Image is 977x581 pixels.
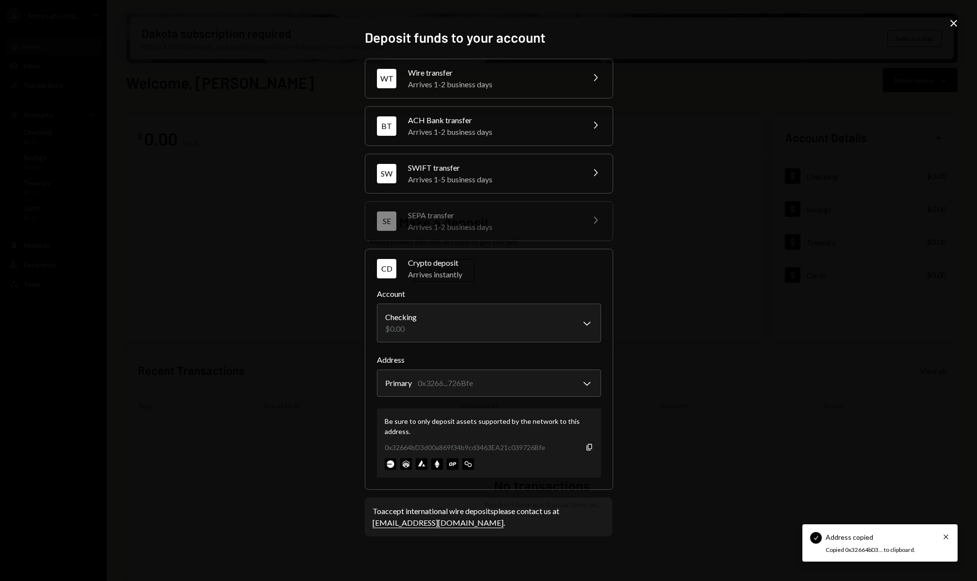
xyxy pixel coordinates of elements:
[377,304,601,342] button: Account
[385,442,545,452] div: 0x32664bD3d00a869f34b9cd3463EA21c039726Bfe
[408,126,578,138] div: Arrives 1-2 business days
[385,416,593,436] div: Be sure to only deposit assets supported by the network to this address.
[377,211,396,231] div: SE
[408,67,578,79] div: Wire transfer
[408,221,578,233] div: Arrives 1-2 business days
[416,458,427,470] img: avalanche-mainnet
[377,370,601,397] button: Address
[431,458,443,470] img: ethereum-mainnet
[447,458,458,470] img: optimism-mainnet
[377,116,396,136] div: BT
[377,354,601,366] label: Address
[408,114,578,126] div: ACH Bank transfer
[408,79,578,90] div: Arrives 1-2 business days
[377,69,396,88] div: WT
[462,458,474,470] img: polygon-mainnet
[373,505,604,529] div: To accept international wire deposits please contact us at .
[377,288,601,478] div: CDCrypto depositArrives instantly
[365,202,613,241] button: SESEPA transferArrives 1-2 business days
[377,288,601,300] label: Account
[377,259,396,278] div: CD
[826,532,873,542] div: Address copied
[418,377,473,389] div: 0x3266...726Bfe
[408,210,578,221] div: SEPA transfer
[365,28,612,47] h2: Deposit funds to your account
[365,107,613,145] button: BTACH Bank transferArrives 1-2 business days
[826,546,928,554] div: Copied 0x32664bD3... to clipboard.
[408,174,578,185] div: Arrives 1-5 business days
[365,154,613,193] button: SWSWIFT transferArrives 1-5 business days
[408,162,578,174] div: SWIFT transfer
[365,249,613,288] button: CDCrypto depositArrives instantly
[385,458,396,470] img: base-mainnet
[400,458,412,470] img: arbitrum-mainnet
[408,257,601,269] div: Crypto deposit
[365,59,613,98] button: WTWire transferArrives 1-2 business days
[373,518,504,528] a: [EMAIL_ADDRESS][DOMAIN_NAME]
[377,164,396,183] div: SW
[408,269,601,280] div: Arrives instantly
